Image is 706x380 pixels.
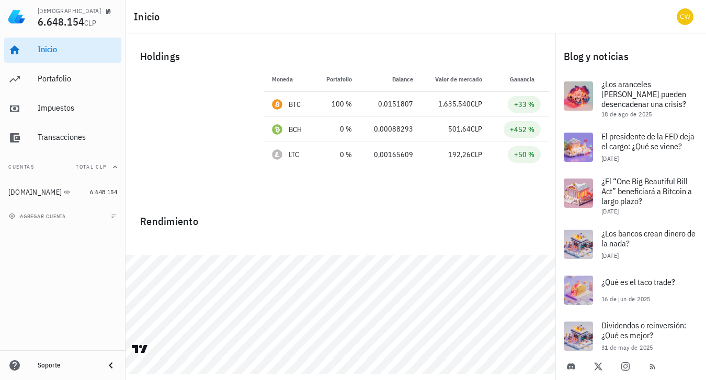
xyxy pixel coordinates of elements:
[323,149,352,160] div: 0 %
[601,320,686,340] span: Dividendos o reinversión: ¿Qué es mejor?
[369,149,413,160] div: 0,00165609
[471,124,482,134] span: CLP
[38,361,96,370] div: Soporte
[555,40,706,73] div: Blog y noticias
[555,221,706,267] a: ¿Los bancos crean dinero de la nada? [DATE]
[272,124,282,135] div: BCH-icon
[677,8,693,25] div: avatar
[555,73,706,124] a: ¿Los aranceles [PERSON_NAME] pueden desencadenar una crisis? 18 de ago de 2025
[4,155,121,180] button: CuentasTotal CLP
[11,213,66,220] span: agregar cuenta
[38,7,101,15] div: [DEMOGRAPHIC_DATA]
[471,99,482,109] span: CLP
[601,252,619,259] span: [DATE]
[601,110,652,118] span: 18 de ago de 2025
[471,150,482,159] span: CLP
[510,75,541,83] span: Ganancia
[76,163,107,170] span: Total CLP
[422,67,491,92] th: Valor de mercado
[601,228,696,248] span: ¿Los bancos crean dinero de la nada?
[514,149,534,160] div: +50 %
[360,67,421,92] th: Balance
[510,124,534,135] div: +452 %
[314,67,360,92] th: Portafolio
[438,99,471,109] span: 1.635.540
[601,155,619,162] span: [DATE]
[264,67,314,92] th: Moneda
[601,131,694,151] span: El presidente de la FED deja el cargo: ¿Qué se viene?
[4,67,121,92] a: Portafolio
[448,150,471,159] span: 192,26
[601,79,686,109] span: ¿Los aranceles [PERSON_NAME] pueden desencadenar una crisis?
[4,96,121,121] a: Impuestos
[4,125,121,150] a: Transacciones
[323,124,352,135] div: 0 %
[134,8,164,25] h1: Inicio
[84,18,96,28] span: CLP
[601,277,675,287] span: ¿Qué es el taco trade?
[601,207,619,215] span: [DATE]
[555,313,706,359] a: Dividendos o reinversión: ¿Qué es mejor? 31 de may de 2025
[38,44,117,54] div: Inicio
[514,99,534,110] div: +33 %
[272,99,282,110] div: BTC-icon
[289,124,302,135] div: BCH
[8,8,25,25] img: LedgiFi
[4,180,121,205] a: [DOMAIN_NAME] 6.648.154
[555,170,706,221] a: ¿El “One Big Beautiful Bill Act” beneficiará a Bitcoin a largo plazo? [DATE]
[8,188,62,197] div: [DOMAIN_NAME]
[555,267,706,313] a: ¿Qué es el taco trade? 16 de jun de 2025
[601,176,692,206] span: ¿El “One Big Beautiful Bill Act” beneficiará a Bitcoin a largo plazo?
[38,103,117,113] div: Impuestos
[272,149,282,160] div: LTC-icon
[131,344,149,354] a: Charting by TradingView
[289,149,300,160] div: LTC
[369,124,413,135] div: 0,00088293
[6,211,71,221] button: agregar cuenta
[601,343,653,351] span: 31 de may de 2025
[289,99,301,110] div: BTC
[38,15,84,29] span: 6.648.154
[323,99,352,110] div: 100 %
[448,124,471,134] span: 501,64
[90,188,117,196] span: 6.648.154
[38,132,117,142] div: Transacciones
[555,124,706,170] a: El presidente de la FED deja el cargo: ¿Qué se viene? [DATE]
[4,38,121,63] a: Inicio
[132,205,549,230] div: Rendimiento
[601,295,651,303] span: 16 de jun de 2025
[132,40,549,73] div: Holdings
[38,74,117,84] div: Portafolio
[369,99,413,110] div: 0,0151807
